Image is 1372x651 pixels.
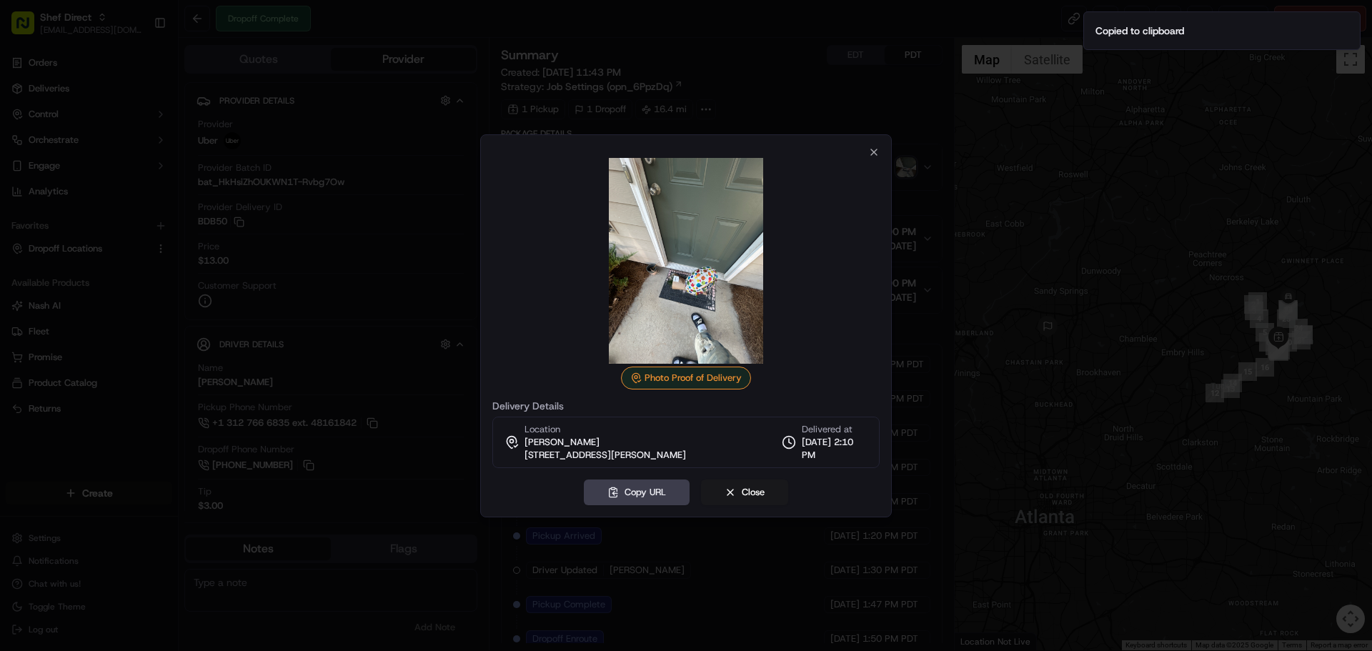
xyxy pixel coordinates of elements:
[802,436,868,462] span: [DATE] 2:10 PM
[701,479,788,505] button: Close
[14,14,43,43] img: Nash
[14,57,260,80] p: Welcome 👋
[14,136,40,162] img: 1736555255976-a54dd68f-1ca7-489b-9aae-adbdc363a1c4
[222,183,260,200] button: See all
[135,281,229,295] span: API Documentation
[9,275,115,301] a: 📗Knowledge Base
[142,316,173,327] span: Pylon
[111,222,140,233] span: [DATE]
[103,222,108,233] span: •
[64,151,197,162] div: We're available if you need us!
[37,92,257,107] input: Got a question? Start typing here...
[621,367,751,389] div: Photo Proof of Delivery
[29,281,109,295] span: Knowledge Base
[121,282,132,294] div: 💻
[525,423,560,436] span: Location
[525,449,686,462] span: [STREET_ADDRESS][PERSON_NAME]
[1095,24,1184,38] div: Copied to clipboard
[14,186,96,197] div: Past conversations
[44,222,100,233] span: Shef Support
[101,315,173,327] a: Powered byPylon
[584,479,690,505] button: Copy URL
[14,282,26,294] div: 📗
[14,208,37,231] img: Shef Support
[492,401,880,411] label: Delivery Details
[525,436,600,449] span: [PERSON_NAME]
[64,136,234,151] div: Start new chat
[115,275,235,301] a: 💻API Documentation
[802,423,868,436] span: Delivered at
[30,136,56,162] img: 8571987876998_91fb9ceb93ad5c398215_72.jpg
[243,141,260,158] button: Start new chat
[583,158,789,364] img: photo_proof_of_delivery image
